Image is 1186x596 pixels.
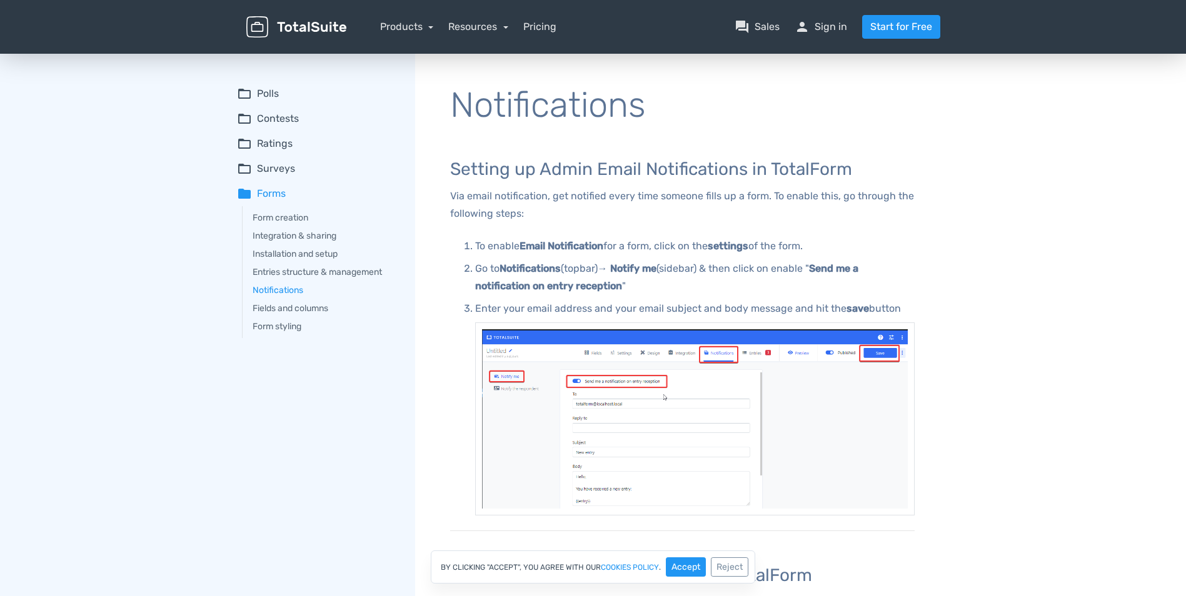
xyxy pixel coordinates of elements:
a: Fields and columns [253,302,398,315]
span: question_answer [735,19,750,34]
b: save [847,302,869,314]
a: Start for Free [862,15,940,39]
div: By clicking "Accept", you agree with our . [431,550,755,584]
a: Installation and setup [253,247,398,261]
img: TotalSuite for WordPress [246,16,346,38]
span: folder_open [237,161,252,176]
h3: Setting up Admin Email Notifications in TotalForm [450,160,915,179]
h3: Send users Email Notification with TotalForm [450,566,915,585]
span: folder [237,186,252,201]
a: question_answerSales [735,19,780,34]
img: null [475,322,915,515]
a: Pricing [523,19,556,34]
p: Via email notification, get notified every time someone fills up a form. To enable this, go throu... [450,187,915,222]
summary: folder_openPolls [237,86,398,101]
summary: folder_openContests [237,111,398,126]
a: Integration & sharing [253,229,398,242]
b: Notifications [500,262,561,274]
summary: folderForms [237,186,398,201]
a: Resources [448,21,508,32]
button: Accept [666,557,706,577]
button: Reject [711,557,748,577]
a: Products [380,21,434,32]
b: settings [708,240,748,252]
a: Form styling [253,320,398,333]
summary: folder_openSurveys [237,161,398,176]
p: To enable for a form, click on the of the form. [475,237,915,255]
span: folder_open [237,111,252,126]
h1: Notifications [450,86,915,125]
span: person [795,19,810,34]
a: Entries structure & management [253,266,398,279]
span: folder_open [237,86,252,101]
span: folder_open [237,136,252,151]
p: Go to (topbar) (sidebar) & then click on enable " " [475,260,915,295]
b: Email Notification [520,240,603,252]
a: cookies policy [601,564,659,571]
summary: folder_openRatings [237,136,398,151]
a: Notifications [253,284,398,297]
b: → Notify me [598,262,656,274]
p: Enter your email address and your email subject and body message and hit the button [475,300,915,317]
a: personSign in [795,19,847,34]
a: Form creation [253,211,398,224]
